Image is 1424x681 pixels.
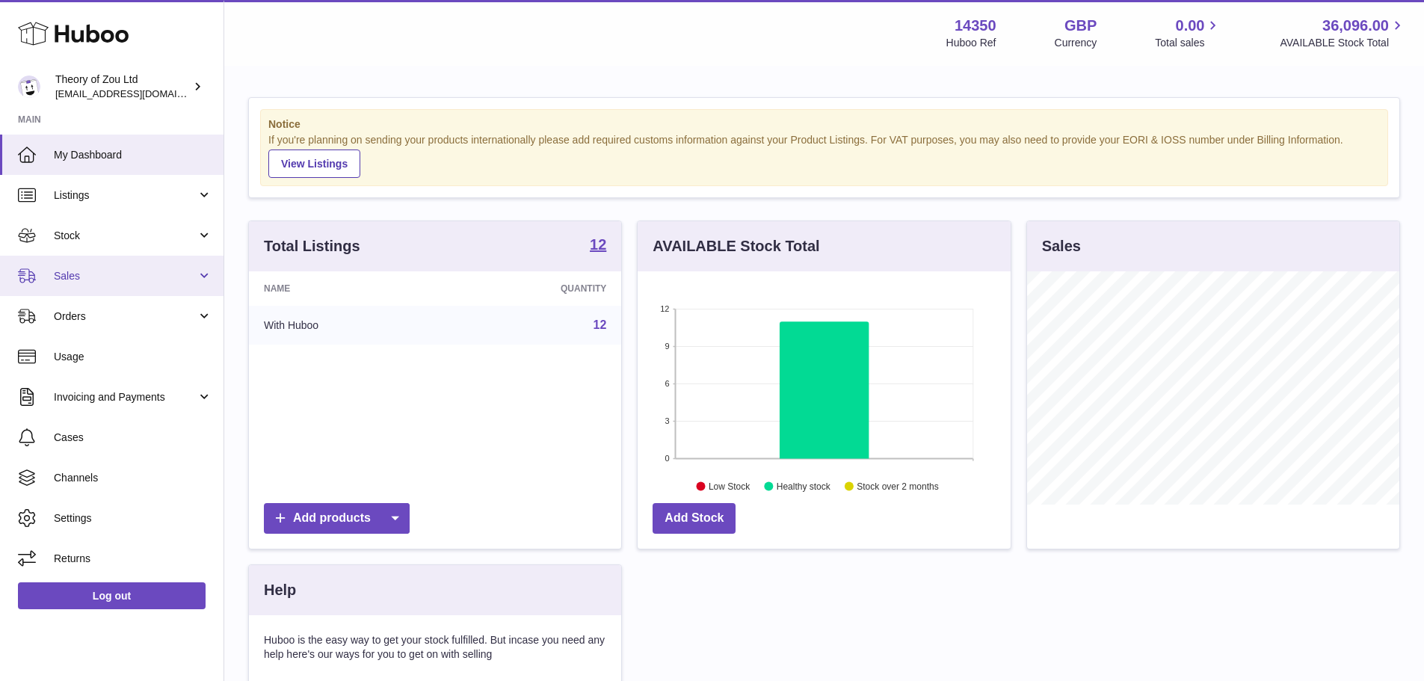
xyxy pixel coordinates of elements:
[54,552,212,566] span: Returns
[777,481,831,491] text: Healthy stock
[1055,36,1097,50] div: Currency
[54,390,197,404] span: Invoicing and Payments
[264,503,410,534] a: Add products
[268,133,1380,178] div: If you're planning on sending your products internationally please add required customs informati...
[54,229,197,243] span: Stock
[54,188,197,203] span: Listings
[446,271,621,306] th: Quantity
[653,236,819,256] h3: AVAILABLE Stock Total
[54,511,212,526] span: Settings
[665,379,670,388] text: 6
[18,582,206,609] a: Log out
[665,416,670,425] text: 3
[54,309,197,324] span: Orders
[653,503,736,534] a: Add Stock
[1322,16,1389,36] span: 36,096.00
[665,342,670,351] text: 9
[590,237,606,255] a: 12
[955,16,996,36] strong: 14350
[594,318,607,331] a: 12
[54,350,212,364] span: Usage
[249,271,446,306] th: Name
[661,304,670,313] text: 12
[268,117,1380,132] strong: Notice
[1280,16,1406,50] a: 36,096.00 AVAILABLE Stock Total
[54,269,197,283] span: Sales
[268,150,360,178] a: View Listings
[55,87,220,99] span: [EMAIL_ADDRESS][DOMAIN_NAME]
[1064,16,1097,36] strong: GBP
[264,633,606,662] p: Huboo is the easy way to get your stock fulfilled. But incase you need any help here's our ways f...
[54,431,212,445] span: Cases
[946,36,996,50] div: Huboo Ref
[1176,16,1205,36] span: 0.00
[18,76,40,98] img: internalAdmin-14350@internal.huboo.com
[857,481,939,491] text: Stock over 2 months
[264,236,360,256] h3: Total Listings
[1280,36,1406,50] span: AVAILABLE Stock Total
[54,148,212,162] span: My Dashboard
[1155,36,1221,50] span: Total sales
[665,454,670,463] text: 0
[264,580,296,600] h3: Help
[55,73,190,101] div: Theory of Zou Ltd
[249,306,446,345] td: With Huboo
[1155,16,1221,50] a: 0.00 Total sales
[1042,236,1081,256] h3: Sales
[709,481,750,491] text: Low Stock
[54,471,212,485] span: Channels
[590,237,606,252] strong: 12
